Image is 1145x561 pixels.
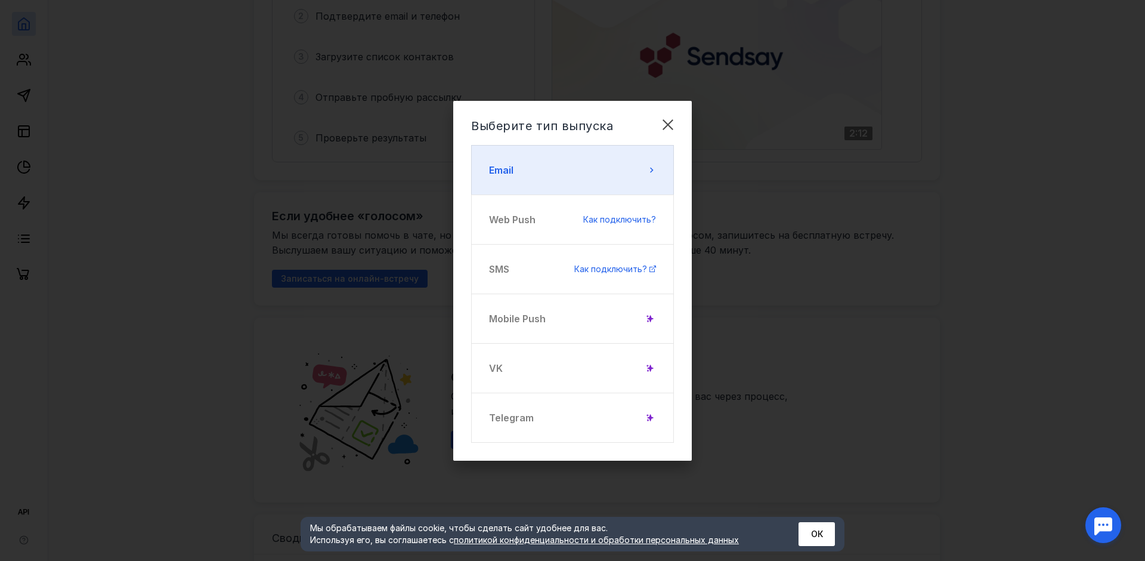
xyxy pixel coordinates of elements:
[574,263,656,275] a: Как подключить?
[489,163,513,177] span: Email
[583,214,656,226] a: Как подключить?
[454,535,739,545] a: политикой конфиденциальности и обработки персональных данных
[799,522,835,546] button: ОК
[471,119,613,133] span: Выберите тип выпуска
[583,214,656,224] span: Как подключить?
[471,145,674,195] button: Email
[574,264,647,274] span: Как подключить?
[310,522,769,546] div: Мы обрабатываем файлы cookie, чтобы сделать сайт удобнее для вас. Используя его, вы соглашаетесь c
